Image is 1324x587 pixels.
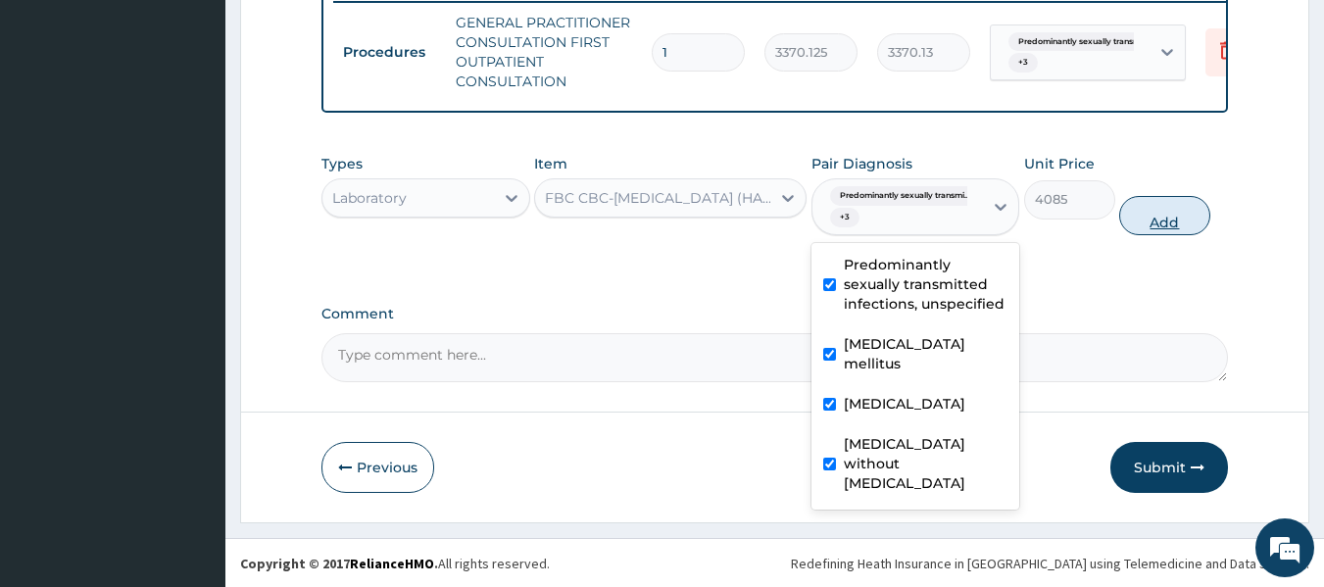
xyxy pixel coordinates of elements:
[1119,196,1210,235] button: Add
[446,3,642,101] td: GENERAL PRACTITIONER CONSULTATION FIRST OUTPATIENT CONSULTATION
[830,208,859,227] span: + 3
[321,442,434,493] button: Previous
[332,188,407,208] div: Laboratory
[534,154,567,173] label: Item
[1024,154,1095,173] label: Unit Price
[10,384,373,453] textarea: Type your message and hit 'Enter'
[36,98,79,147] img: d_794563401_company_1708531726252_794563401
[321,10,368,57] div: Minimize live chat window
[844,434,1008,493] label: [MEDICAL_DATA] without [MEDICAL_DATA]
[333,34,446,71] td: Procedures
[240,555,438,572] strong: Copyright © 2017 .
[114,171,270,369] span: We're online!
[830,186,980,206] span: Predominantly sexually transmi...
[844,334,1008,373] label: [MEDICAL_DATA] mellitus
[1008,53,1038,73] span: + 3
[321,156,363,172] label: Types
[350,555,434,572] a: RelianceHMO
[1110,442,1228,493] button: Submit
[102,110,329,135] div: Chat with us now
[545,188,772,208] div: FBC CBC-[MEDICAL_DATA] (HAEMOGRAM) - [BLOOD]
[321,306,1229,322] label: Comment
[1008,32,1158,52] span: Predominantly sexually transmi...
[844,394,965,414] label: [MEDICAL_DATA]
[844,255,1008,314] label: Predominantly sexually transmitted infections, unspecified
[811,154,912,173] label: Pair Diagnosis
[791,554,1309,573] div: Redefining Heath Insurance in [GEOGRAPHIC_DATA] using Telemedicine and Data Science!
